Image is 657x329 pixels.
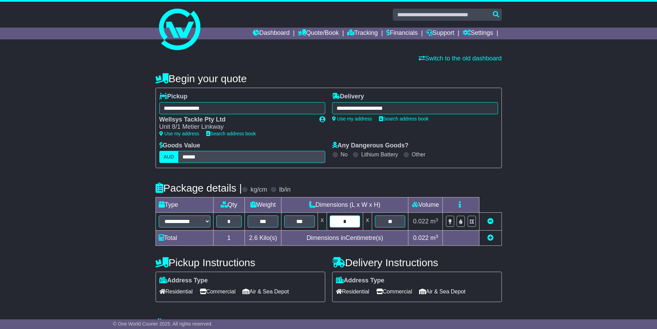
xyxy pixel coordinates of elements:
label: Address Type [159,277,208,284]
h4: Warranty & Insurance [156,318,502,329]
td: 1 [213,231,245,246]
a: Search address book [379,116,429,122]
sup: 3 [436,217,438,222]
span: Air & Sea Depot [242,286,289,297]
sup: 3 [436,234,438,239]
span: m [430,218,438,225]
td: Total [156,231,213,246]
a: Switch to the old dashboard [419,55,501,62]
td: Dimensions in Centimetre(s) [281,231,408,246]
a: Quote/Book [298,28,339,39]
a: Search address book [206,131,256,136]
span: Air & Sea Depot [419,286,466,297]
td: Qty [213,197,245,213]
label: Pickup [159,93,188,100]
h4: Package details | [156,182,242,194]
td: x [363,213,372,231]
label: Address Type [336,277,385,284]
label: Delivery [332,93,364,100]
label: Other [412,151,426,158]
label: Any Dangerous Goods? [332,142,409,149]
a: Use my address [332,116,372,122]
label: Goods Value [159,142,200,149]
label: kg/cm [250,186,267,194]
h4: Pickup Instructions [156,257,325,268]
td: Dimensions (L x W x H) [281,197,408,213]
label: Lithium Battery [361,151,398,158]
a: Support [426,28,454,39]
label: AUD [159,151,179,163]
h4: Begin your quote [156,73,502,84]
a: Tracking [347,28,378,39]
span: m [430,234,438,241]
h4: Delivery Instructions [332,257,502,268]
td: Volume [408,197,443,213]
a: Financials [386,28,418,39]
span: © One World Courier 2025. All rights reserved. [113,321,213,327]
span: 2.6 [249,234,258,241]
span: Commercial [200,286,236,297]
span: 0.022 [413,218,429,225]
td: Kilo(s) [245,231,281,246]
label: No [341,151,348,158]
div: Unit 8/1 Metier Linkway [159,123,312,131]
label: lb/in [279,186,290,194]
a: Use my address [159,131,199,136]
div: Wellsys Tackle Pty Ltd [159,116,312,124]
a: Remove this item [487,218,494,225]
td: Weight [245,197,281,213]
span: Residential [336,286,369,297]
span: Commercial [376,286,412,297]
span: 0.022 [413,234,429,241]
a: Dashboard [253,28,290,39]
a: Add new item [487,234,494,241]
td: x [318,213,327,231]
span: Residential [159,286,193,297]
td: Type [156,197,213,213]
a: Settings [463,28,493,39]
